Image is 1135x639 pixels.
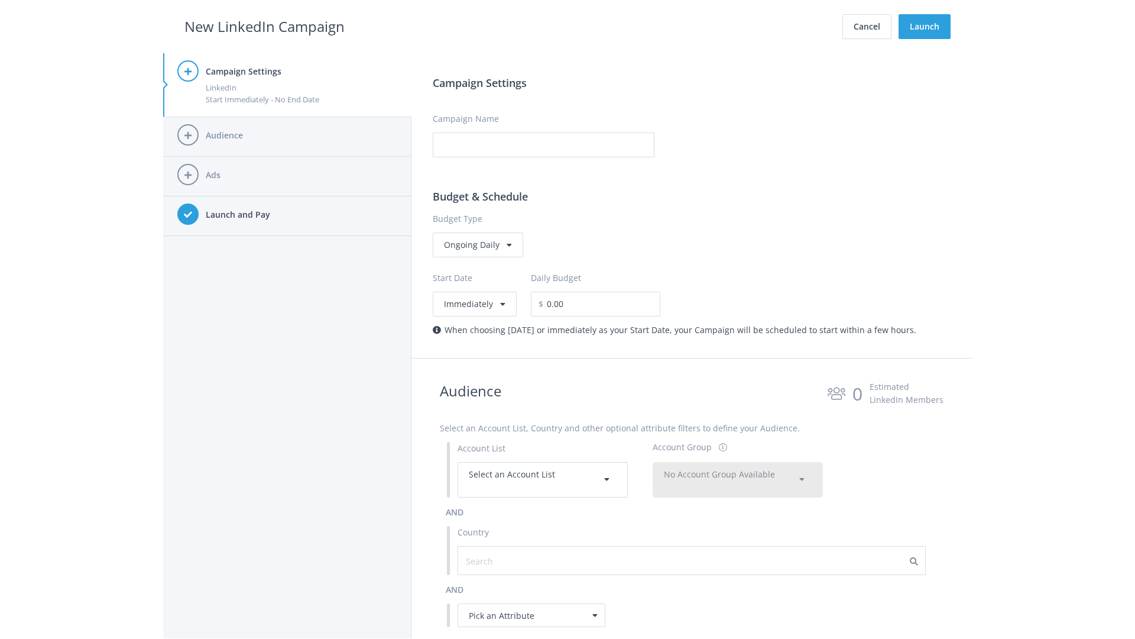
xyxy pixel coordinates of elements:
[206,129,397,142] h4: Audience
[206,93,397,105] div: Start Immediately - No End Date
[469,468,617,492] div: Select an Account List
[433,324,951,337] div: When choosing [DATE] or immediately as your Start Date, your Campaign will be scheduled to start ...
[206,82,397,93] div: LinkedIn
[446,506,463,518] span: and
[433,272,531,285] label: Start Date
[458,603,605,627] div: Pick an Attribute
[206,208,397,221] h4: Launch and Pay
[458,442,505,455] label: Account List
[206,65,397,78] h4: Campaign Settings
[664,468,812,492] div: No Account Group Available
[852,380,862,408] div: 0
[531,292,543,317] span: $
[446,584,463,595] span: and
[433,188,951,205] h3: Budget & Schedule
[433,212,951,225] label: Budget Type
[466,554,572,567] input: Search
[433,112,499,125] label: Campaign Name
[206,169,397,182] h4: Ads
[653,441,712,454] div: Account Group
[433,75,951,91] h3: Campaign Settings
[440,380,501,408] h2: Audience
[433,292,517,317] button: Immediately
[870,380,943,406] div: Estimated LinkedIn Members
[184,15,345,38] h2: New LinkedIn Campaign
[664,469,775,480] span: No Account Group Available
[842,14,891,39] button: Cancel
[899,14,951,39] button: Launch
[458,526,489,539] label: Country
[440,422,800,435] label: Select an Account List, Country and other optional attribute filters to define your Audience.
[433,233,523,257] div: Ongoing Daily
[469,469,555,480] span: Select an Account List
[531,272,581,285] label: Daily Budget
